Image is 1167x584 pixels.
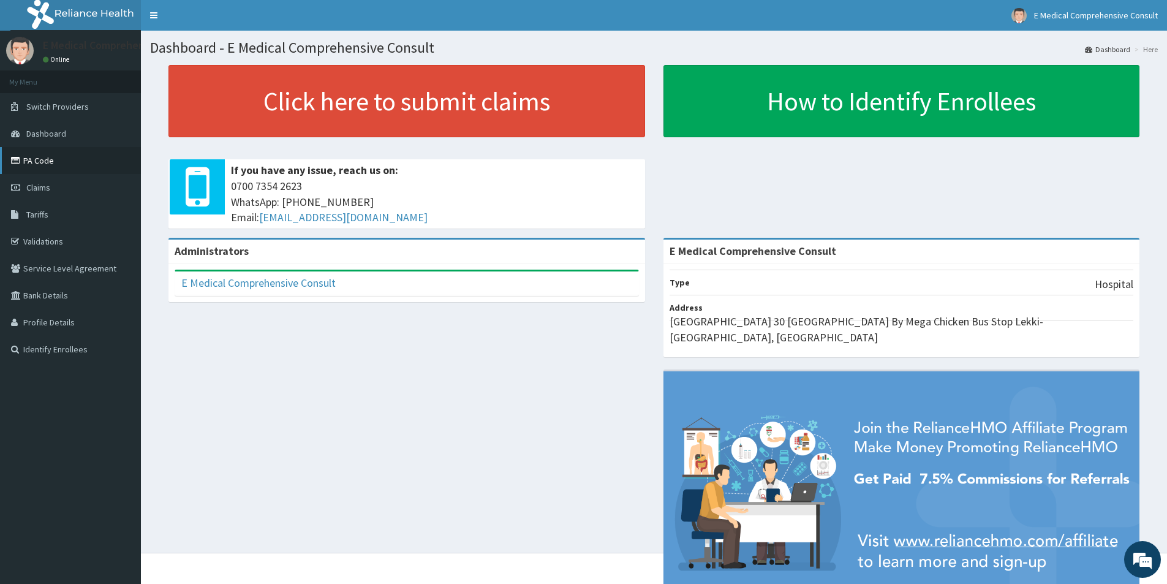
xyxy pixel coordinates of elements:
[1011,8,1027,23] img: User Image
[168,65,645,137] a: Click here to submit claims
[670,244,836,258] strong: E Medical Comprehensive Consult
[201,6,230,36] div: Minimize live chat window
[1034,10,1158,21] span: E Medical Comprehensive Consult
[26,182,50,193] span: Claims
[1095,276,1133,292] p: Hospital
[181,276,336,290] a: E Medical Comprehensive Consult
[1131,44,1158,55] li: Here
[670,314,1134,345] p: [GEOGRAPHIC_DATA] 30 [GEOGRAPHIC_DATA] By Mega Chicken Bus Stop Lekki-[GEOGRAPHIC_DATA], [GEOGRAP...
[175,244,249,258] b: Administrators
[26,101,89,112] span: Switch Providers
[231,163,398,177] b: If you have any issue, reach us on:
[259,210,428,224] a: [EMAIL_ADDRESS][DOMAIN_NAME]
[670,302,703,313] b: Address
[663,65,1140,137] a: How to Identify Enrollees
[43,40,203,51] p: E Medical Comprehensive Consult
[6,335,233,377] textarea: Type your message and hit 'Enter'
[26,209,48,220] span: Tariffs
[43,55,72,64] a: Online
[1085,44,1130,55] a: Dashboard
[26,128,66,139] span: Dashboard
[231,178,639,226] span: 0700 7354 2623 WhatsApp: [PHONE_NUMBER] Email:
[71,154,169,278] span: We're online!
[670,277,690,288] b: Type
[23,61,50,92] img: d_794563401_company_1708531726252_794563401
[6,37,34,64] img: User Image
[150,40,1158,56] h1: Dashboard - E Medical Comprehensive Consult
[64,69,206,85] div: Chat with us now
